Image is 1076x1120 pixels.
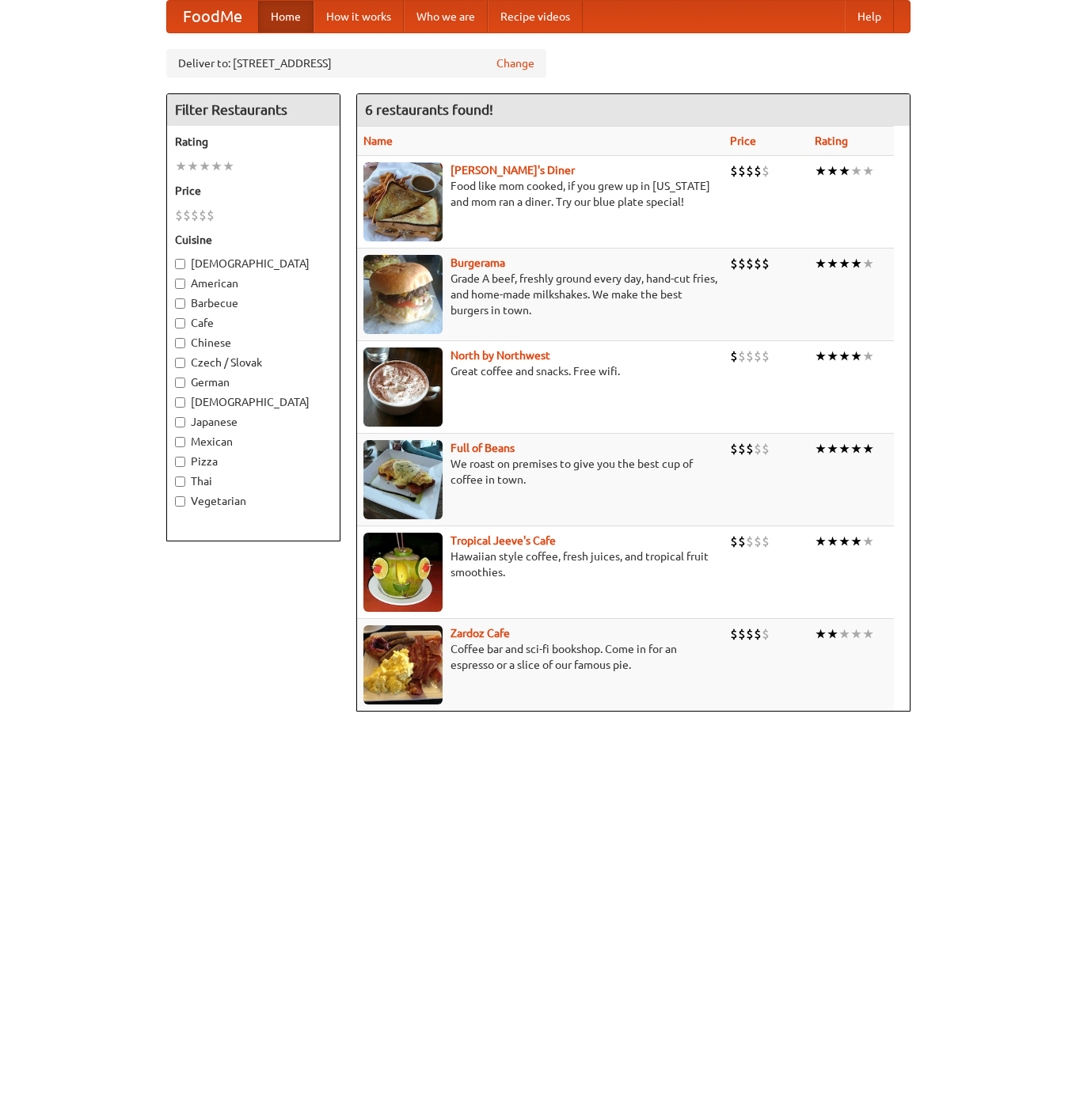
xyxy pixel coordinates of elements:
[827,625,838,643] li: ★
[862,440,874,457] li: ★
[167,1,258,32] a: FoodMe
[738,347,746,365] li: $
[754,533,762,550] li: $
[838,162,850,180] li: ★
[827,440,838,457] li: ★
[762,625,770,643] li: $
[166,49,546,78] div: Deliver to: [STREET_ADDRESS]
[451,256,505,269] a: Burgerama
[175,476,185,487] input: Thai
[451,534,556,547] a: Tropical Jeeve's Cafe
[187,158,199,175] li: ★
[258,1,314,32] a: Home
[175,207,183,224] li: $
[730,533,738,550] li: $
[363,549,717,580] p: Hawaiian style coffee, fresh juices, and tropical fruit smoothies.
[827,533,838,550] li: ★
[850,162,862,180] li: ★
[746,347,754,365] li: $
[746,625,754,643] li: $
[191,207,199,224] li: $
[738,533,746,550] li: $
[363,271,717,318] p: Grade A beef, freshly ground every day, hand-cut fries, and home-made milkshakes. We make the bes...
[754,162,762,180] li: $
[815,255,827,272] li: ★
[175,232,332,248] h5: Cuisine
[363,440,443,519] img: beans.jpg
[207,207,215,224] li: $
[827,162,838,180] li: ★
[175,134,332,150] h5: Rating
[363,178,717,210] p: Food like mom cooked, if you grew up in [US_STATE] and mom ran a diner. Try our blue plate special!
[850,625,862,643] li: ★
[496,55,534,71] a: Change
[827,255,838,272] li: ★
[488,1,583,32] a: Recipe videos
[815,533,827,550] li: ★
[815,135,848,147] a: Rating
[838,625,850,643] li: ★
[175,496,185,507] input: Vegetarian
[838,347,850,365] li: ★
[762,162,770,180] li: $
[175,275,332,291] label: American
[754,440,762,457] li: $
[175,437,185,447] input: Mexican
[167,94,340,126] h4: Filter Restaurants
[175,374,332,390] label: German
[363,456,717,488] p: We roast on premises to give you the best cup of coffee in town.
[730,625,738,643] li: $
[175,259,185,269] input: [DEMOGRAPHIC_DATA]
[175,256,332,271] label: [DEMOGRAPHIC_DATA]
[746,440,754,457] li: $
[175,298,185,309] input: Barbecue
[862,533,874,550] li: ★
[175,335,332,351] label: Chinese
[451,442,515,454] a: Full of Beans
[175,378,185,388] input: German
[862,625,874,643] li: ★
[730,135,756,147] a: Price
[762,440,770,457] li: $
[738,255,746,272] li: $
[850,347,862,365] li: ★
[738,440,746,457] li: $
[862,255,874,272] li: ★
[850,255,862,272] li: ★
[363,533,443,612] img: jeeves.jpg
[762,347,770,365] li: $
[850,440,862,457] li: ★
[730,440,738,457] li: $
[363,347,443,427] img: north.jpg
[175,158,187,175] li: ★
[746,162,754,180] li: $
[838,533,850,550] li: ★
[199,158,211,175] li: ★
[363,255,443,334] img: burgerama.jpg
[738,162,746,180] li: $
[175,338,185,348] input: Chinese
[815,162,827,180] li: ★
[175,397,185,408] input: [DEMOGRAPHIC_DATA]
[199,207,207,224] li: $
[862,347,874,365] li: ★
[183,207,191,224] li: $
[754,625,762,643] li: $
[175,318,185,328] input: Cafe
[363,625,443,704] img: zardoz.jpg
[175,183,332,199] h5: Price
[175,315,332,331] label: Cafe
[738,625,746,643] li: $
[404,1,488,32] a: Who we are
[451,627,510,640] a: Zardoz Cafe
[762,255,770,272] li: $
[314,1,404,32] a: How it works
[363,363,717,379] p: Great coffee and snacks. Free wifi.
[175,394,332,410] label: [DEMOGRAPHIC_DATA]
[175,454,332,469] label: Pizza
[838,440,850,457] li: ★
[754,347,762,365] li: $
